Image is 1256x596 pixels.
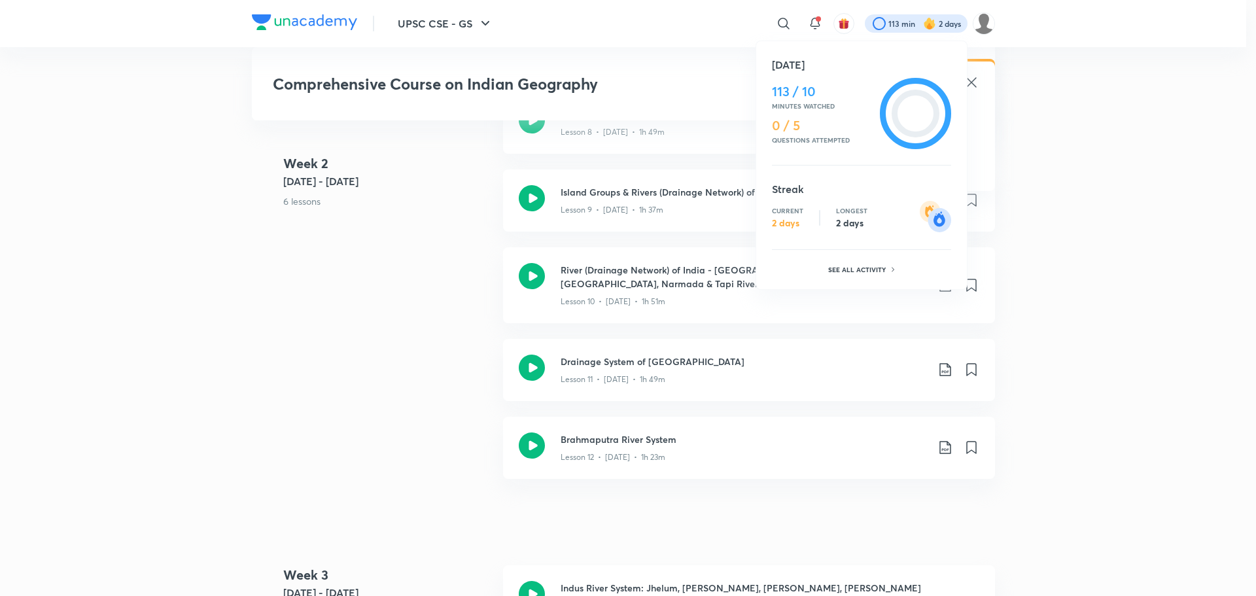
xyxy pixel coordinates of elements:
h4: 0 / 5 [772,118,875,133]
img: streak [920,201,951,232]
p: 2 days [772,217,803,229]
p: Questions attempted [772,136,875,144]
p: See all activity [828,266,889,273]
p: Longest [836,207,867,215]
p: Minutes watched [772,102,875,110]
h4: 113 / 10 [772,84,875,99]
h5: Streak [772,181,951,197]
h5: [DATE] [772,57,951,73]
p: Current [772,207,803,215]
p: 2 days [836,217,867,229]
